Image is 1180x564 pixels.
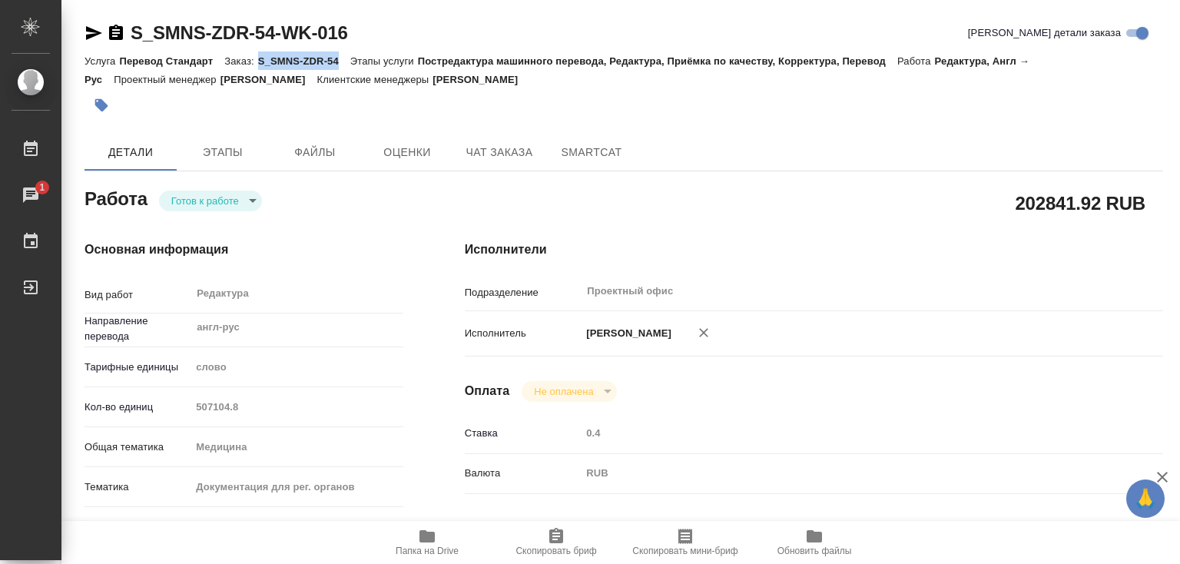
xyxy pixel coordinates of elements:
[465,285,582,300] p: Подразделение
[191,434,403,460] div: Медицина
[107,24,125,42] button: Скопировать ссылку
[492,521,621,564] button: Скопировать бриф
[114,74,220,85] p: Проектный менеджер
[555,143,628,162] span: SmartCat
[632,546,737,556] span: Скопировать мини-бриф
[191,354,403,380] div: слово
[85,88,118,122] button: Добавить тэг
[465,426,582,441] p: Ставка
[220,74,317,85] p: [PERSON_NAME]
[85,241,403,259] h4: Основная информация
[465,382,510,400] h4: Оплата
[621,521,750,564] button: Скопировать мини-бриф
[159,191,262,211] div: Готов к работе
[94,143,167,162] span: Детали
[687,316,721,350] button: Удалить исполнителя
[85,314,191,344] p: Направление перевода
[191,396,403,418] input: Пустое поле
[581,326,671,341] p: [PERSON_NAME]
[85,24,103,42] button: Скопировать ссылку для ЯМессенджера
[396,546,459,556] span: Папка на Drive
[107,519,204,535] span: Нотариальный заказ
[529,385,598,398] button: Не оплачена
[85,55,119,67] p: Услуга
[370,143,444,162] span: Оценки
[224,55,257,67] p: Заказ:
[897,55,935,67] p: Работа
[186,143,260,162] span: Этапы
[85,440,191,455] p: Общая тематика
[4,176,58,214] a: 1
[85,400,191,415] p: Кол-во единиц
[750,521,879,564] button: Обновить файлы
[1015,190,1145,216] h2: 202841.92 RUB
[167,194,244,207] button: Готов к работе
[581,422,1105,444] input: Пустое поле
[85,479,191,495] p: Тематика
[1126,479,1165,518] button: 🙏
[85,184,147,211] h2: Работа
[465,241,1163,259] h4: Исполнители
[515,546,596,556] span: Скопировать бриф
[30,180,54,195] span: 1
[433,74,529,85] p: [PERSON_NAME]
[777,546,852,556] span: Обновить файлы
[465,466,582,481] p: Валюта
[363,521,492,564] button: Папка на Drive
[258,55,350,67] p: S_SMNS-ZDR-54
[350,55,418,67] p: Этапы услуги
[85,287,191,303] p: Вид работ
[1132,483,1158,515] span: 🙏
[191,474,403,500] div: Документация для рег. органов
[968,25,1121,41] span: [PERSON_NAME] детали заказа
[85,360,191,375] p: Тарифные единицы
[581,460,1105,486] div: RUB
[465,326,582,341] p: Исполнитель
[465,519,1163,537] h4: Дополнительно
[317,74,433,85] p: Клиентские менеджеры
[119,55,224,67] p: Перевод Стандарт
[418,55,897,67] p: Постредактура машинного перевода, Редактура, Приёмка по качеству, Корректура, Перевод
[131,22,348,43] a: S_SMNS-ZDR-54-WK-016
[462,143,536,162] span: Чат заказа
[522,381,616,402] div: Готов к работе
[278,143,352,162] span: Файлы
